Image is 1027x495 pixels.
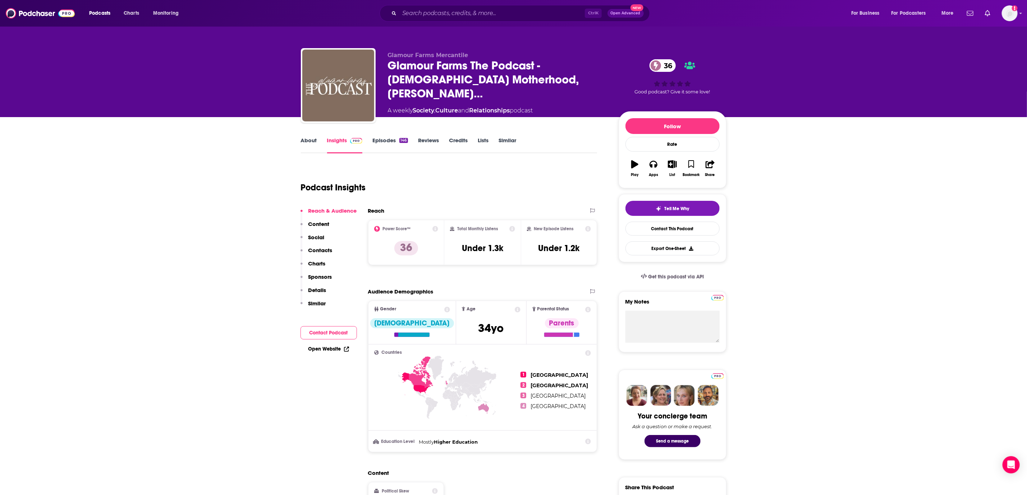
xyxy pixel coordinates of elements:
p: Sponsors [308,273,332,280]
span: Good podcast? Give it some love! [635,89,710,94]
button: Content [301,221,330,234]
button: open menu [936,8,963,19]
a: Culture [436,107,458,114]
span: Logged in as ZoeJethani [1002,5,1018,21]
div: Share [705,173,715,177]
span: Ctrl K [585,9,602,18]
p: Charts [308,260,326,267]
a: Podchaser - Follow, Share and Rate Podcasts [6,6,75,20]
button: Apps [644,156,663,181]
a: 36 [650,59,676,72]
p: 36 [394,241,418,255]
a: Reviews [418,137,439,153]
input: Search podcasts, credits, & more... [399,8,585,19]
span: 4 [521,403,526,409]
img: Podchaser Pro [350,138,363,144]
div: Bookmark [683,173,700,177]
span: , [435,107,436,114]
a: Pro website [711,372,724,379]
button: Reach & Audience [301,207,357,221]
span: Glamour Farms Mercantile [388,52,468,59]
button: open menu [148,8,188,19]
button: Contacts [301,247,333,260]
button: Follow [625,118,720,134]
span: Tell Me Why [664,206,689,212]
div: Apps [649,173,658,177]
h2: Power Score™ [383,226,411,231]
h3: Under 1.2k [538,243,580,254]
h2: Content [368,469,592,476]
div: Open Intercom Messenger [1003,456,1020,473]
span: New [631,4,643,11]
a: Credits [449,137,468,153]
h1: Podcast Insights [301,182,366,193]
img: Sydney Profile [627,385,647,406]
a: Get this podcast via API [635,268,710,286]
img: tell me why sparkle [656,206,661,212]
p: Similar [308,300,326,307]
img: Podchaser Pro [711,295,724,301]
button: Sponsors [301,273,332,287]
button: Charts [301,260,326,273]
button: Play [625,156,644,181]
a: InsightsPodchaser Pro [327,137,363,153]
h3: Under 1.3k [462,243,503,254]
span: For Podcasters [891,8,926,18]
span: 34 yo [478,321,504,335]
p: Contacts [308,247,333,254]
a: Lists [478,137,489,153]
button: Share [701,156,719,181]
span: Age [467,307,476,311]
span: Podcasts [89,8,110,18]
span: 2 [521,382,526,388]
h3: Share This Podcast [625,484,674,491]
button: Similar [301,300,326,313]
button: Social [301,234,325,247]
h2: Reach [368,207,385,214]
span: [GEOGRAPHIC_DATA] [531,393,586,399]
span: Parental Status [537,307,569,311]
p: Details [308,287,326,293]
img: Glamour Farms The Podcast - Christian Motherhood, Faith Based Encouragement, Stay at Home Mom, Ho... [302,50,374,121]
span: More [941,8,954,18]
img: Jules Profile [674,385,695,406]
span: 3 [521,393,526,398]
a: Show notifications dropdown [982,7,993,19]
p: Social [308,234,325,241]
h3: Education Level [374,439,416,444]
h2: New Episode Listens [534,226,574,231]
a: Similar [499,137,516,153]
div: Parents [545,318,579,328]
svg: Add a profile image [1012,5,1018,11]
h2: Total Monthly Listens [457,226,498,231]
div: 36Good podcast? Give it some love! [619,52,726,102]
div: Ask a question or make a request. [633,424,712,429]
p: Reach & Audience [308,207,357,214]
span: Get this podcast via API [648,274,704,280]
button: open menu [84,8,120,19]
a: Episodes146 [372,137,408,153]
span: [GEOGRAPHIC_DATA] [531,403,586,410]
button: open menu [846,8,889,19]
a: Charts [119,8,143,19]
img: Barbara Profile [650,385,671,406]
div: 146 [399,138,408,143]
button: Bookmark [682,156,701,181]
h2: Audience Demographics [368,288,434,295]
p: Content [308,221,330,227]
button: List [663,156,682,181]
div: List [670,173,675,177]
div: Search podcasts, credits, & more... [386,5,657,22]
button: Details [301,287,326,300]
span: Higher Education [434,439,478,445]
a: Society [413,107,435,114]
button: tell me why sparkleTell Me Why [625,201,720,216]
button: Open AdvancedNew [608,9,644,18]
span: Countries [382,350,402,355]
a: Pro website [711,294,724,301]
img: Jon Profile [698,385,719,406]
img: Podchaser Pro [711,373,724,379]
div: Rate [625,137,720,152]
div: A weekly podcast [388,106,533,115]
